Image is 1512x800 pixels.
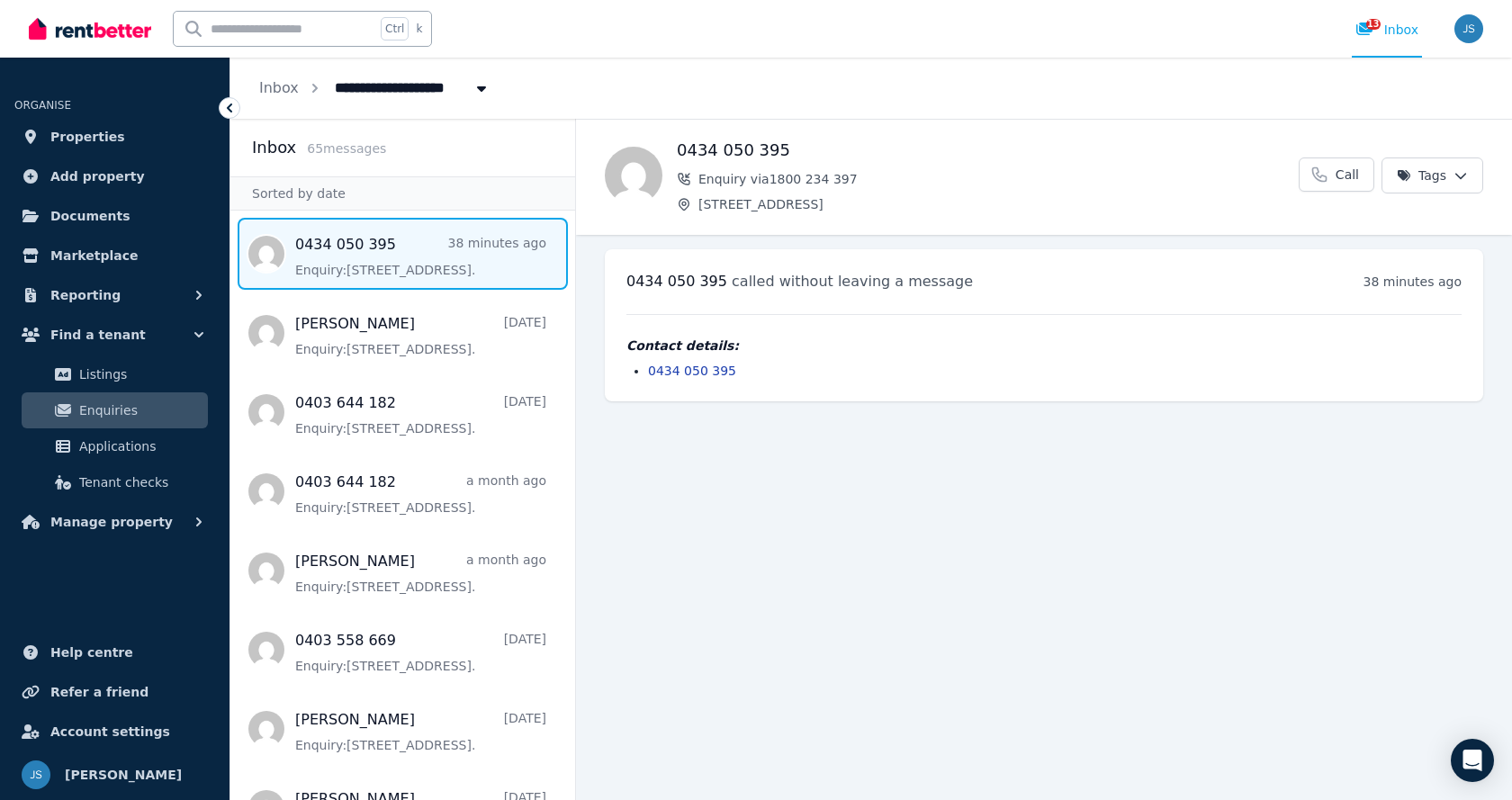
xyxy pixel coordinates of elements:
a: Call [1299,157,1374,192]
span: Call [1336,166,1359,184]
span: called without leaving a message [732,273,973,290]
div: Inbox [1355,21,1418,39]
span: 0434 050 395 [626,273,727,290]
img: RentBetter [29,15,151,42]
a: Account settings [14,714,215,750]
span: Documents [50,205,130,227]
span: [PERSON_NAME] [65,764,182,786]
h4: Contact details: [626,337,1462,355]
span: Reporting [50,284,121,306]
button: Find a tenant [14,317,215,353]
span: Manage property [50,511,173,533]
a: Applications [22,428,208,464]
span: 13 [1366,19,1381,30]
a: Add property [14,158,215,194]
a: [PERSON_NAME]a month agoEnquiry:[STREET_ADDRESS]. [295,551,546,596]
span: Marketplace [50,245,138,266]
span: [STREET_ADDRESS] [698,195,1299,213]
a: 0434 050 395 [648,364,736,378]
button: Manage property [14,504,215,540]
div: Open Intercom Messenger [1451,739,1494,782]
span: Listings [79,364,201,385]
a: Help centre [14,634,215,670]
span: Properties [50,126,125,148]
a: 0403 644 182[DATE]Enquiry:[STREET_ADDRESS]. [295,392,546,437]
a: 0403 644 182a month agoEnquiry:[STREET_ADDRESS]. [295,472,546,517]
span: Tenant checks [79,472,201,493]
img: 0434 050 395 [605,147,662,204]
div: Sorted by date [230,176,575,211]
img: Joe Spano [22,760,50,789]
span: k [416,22,422,36]
span: Enquiry via 1800 234 397 [698,170,1299,188]
a: Marketplace [14,238,215,274]
a: Enquiries [22,392,208,428]
span: Find a tenant [50,324,146,346]
span: Account settings [50,721,170,742]
h1: 0434 050 395 [677,138,1299,163]
button: Reporting [14,277,215,313]
time: 38 minutes ago [1363,274,1462,289]
span: ORGANISE [14,99,71,112]
a: Refer a friend [14,674,215,710]
a: 0434 050 39538 minutes agoEnquiry:[STREET_ADDRESS]. [295,234,546,279]
a: Properties [14,119,215,155]
span: Enquiries [79,400,201,421]
a: 0403 558 669[DATE]Enquiry:[STREET_ADDRESS]. [295,630,546,675]
span: Refer a friend [50,681,148,703]
h2: Inbox [252,135,296,160]
a: Tenant checks [22,464,208,500]
span: Tags [1397,166,1446,184]
span: Ctrl [381,17,409,40]
span: Applications [79,436,201,457]
a: [PERSON_NAME][DATE]Enquiry:[STREET_ADDRESS]. [295,313,546,358]
span: Add property [50,166,145,187]
button: Tags [1381,157,1483,193]
a: Listings [22,356,208,392]
a: [PERSON_NAME][DATE]Enquiry:[STREET_ADDRESS]. [295,709,546,754]
img: Joe Spano [1454,14,1483,43]
span: 65 message s [307,141,386,156]
nav: Breadcrumb [230,58,519,119]
a: Documents [14,198,215,234]
span: Help centre [50,642,133,663]
a: Inbox [259,79,299,96]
